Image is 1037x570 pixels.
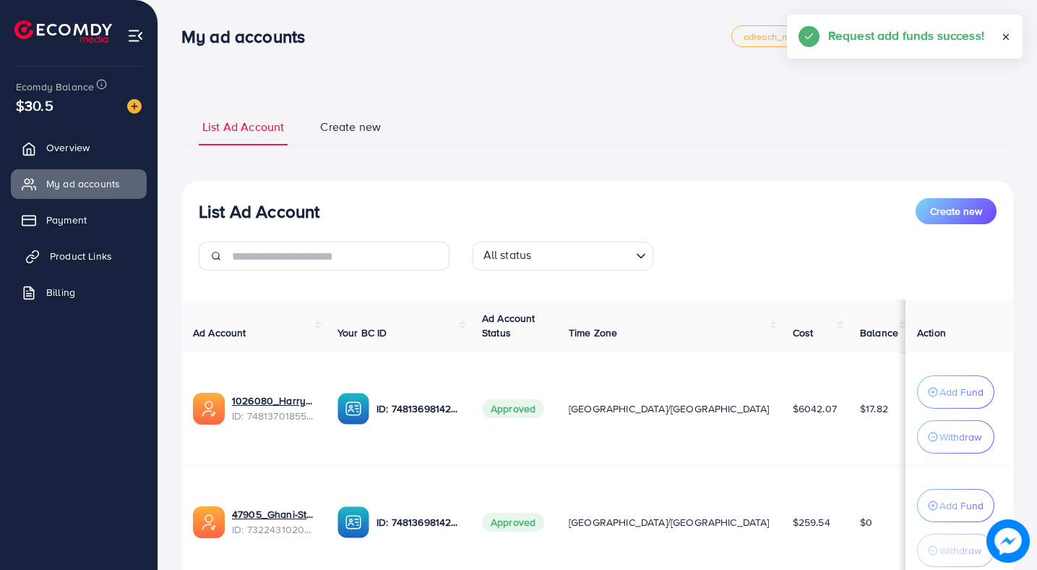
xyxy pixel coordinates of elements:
span: Payment [46,213,87,227]
a: Product Links [11,242,147,271]
span: Create new [320,119,381,135]
span: My ad accounts [46,176,120,191]
span: Cost [793,326,814,340]
span: Create new [930,204,982,218]
div: Search for option [473,242,653,271]
img: logo [14,20,112,43]
a: 47905_Ghani-Store_1704886350257 [232,507,314,522]
h3: My ad accounts [181,26,317,47]
img: ic-ads-acc.e4c84228.svg [193,506,225,538]
span: $6042.07 [793,401,837,416]
p: Withdraw [939,428,981,446]
span: Time Zone [569,326,617,340]
p: Add Fund [939,383,984,401]
a: Payment [11,205,147,234]
h3: List Ad Account [199,201,319,222]
img: menu [127,27,144,44]
span: Ad Account Status [482,311,535,340]
p: Withdraw [939,542,981,559]
span: Action [917,326,946,340]
span: Balance [860,326,898,340]
h5: Request add funds success! [828,26,984,45]
img: image [986,519,1030,563]
span: Product Links [50,249,112,263]
div: <span class='underline'>1026080_Harrys Store_1741892246211</span></br>7481370185598025729 [232,394,314,423]
button: Create new [916,198,997,224]
span: [GEOGRAPHIC_DATA]/[GEOGRAPHIC_DATA] [569,515,770,529]
span: $259.54 [793,515,830,529]
input: Search for option [535,244,629,267]
a: adreach_new_package [731,25,853,47]
span: $17.82 [860,401,888,416]
a: My ad accounts [11,169,147,198]
span: List Ad Account [202,119,284,135]
img: ic-ads-acc.e4c84228.svg [193,393,225,425]
span: [GEOGRAPHIC_DATA]/[GEOGRAPHIC_DATA] [569,401,770,416]
span: adreach_new_package [744,32,840,41]
img: ic-ba-acc.ded83a64.svg [337,393,369,425]
span: Your BC ID [337,326,387,340]
p: ID: 7481369814251044881 [376,514,459,531]
span: ID: 7481370185598025729 [232,409,314,423]
span: Billing [46,285,75,299]
a: Overview [11,133,147,162]
span: Overview [46,140,90,155]
span: Ecomdy Balance [16,80,94,94]
button: Add Fund [917,489,994,522]
button: Add Fund [917,375,994,409]
img: image [127,99,142,114]
div: <span class='underline'>47905_Ghani-Store_1704886350257</span></br>7322431020572327937 [232,507,314,537]
span: All status [481,244,535,267]
button: Withdraw [917,534,994,567]
span: ID: 7322431020572327937 [232,522,314,537]
a: Billing [11,278,147,307]
span: $0 [860,515,872,529]
span: Approved [482,399,544,418]
p: Add Fund [939,497,984,514]
p: ID: 7481369814251044881 [376,400,459,417]
span: Ad Account [193,326,246,340]
a: 1026080_Harrys Store_1741892246211 [232,394,314,408]
img: ic-ba-acc.ded83a64.svg [337,506,369,538]
span: Approved [482,513,544,532]
span: $30.5 [14,93,54,119]
button: Withdraw [917,420,994,454]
